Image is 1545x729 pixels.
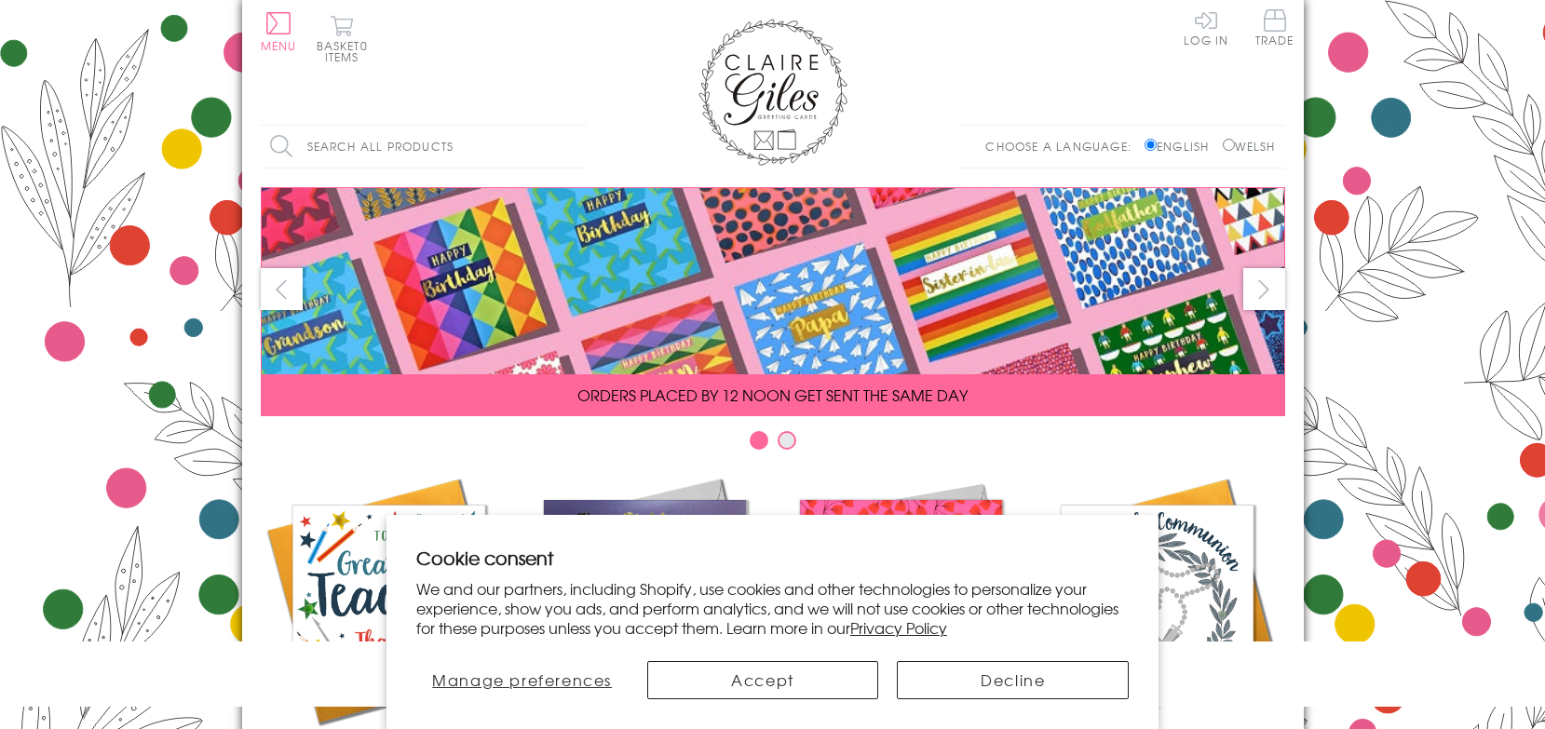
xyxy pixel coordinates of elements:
a: Log In [1184,9,1228,46]
input: English [1145,139,1157,151]
a: Privacy Policy [850,616,947,639]
div: Carousel Pagination [261,430,1285,459]
button: Carousel Page 2 [778,431,796,450]
input: Search all products [261,126,587,168]
input: Search [568,126,587,168]
label: Welsh [1223,138,1276,155]
span: Manage preferences [432,668,612,691]
button: next [1243,268,1285,310]
p: Choose a language: [985,138,1141,155]
span: ORDERS PLACED BY 12 NOON GET SENT THE SAME DAY [577,384,968,406]
button: Decline [897,661,1129,699]
span: 0 items [325,37,368,65]
button: Manage preferences [416,661,629,699]
input: Welsh [1223,139,1235,151]
button: prev [261,268,303,310]
button: Menu [261,12,297,51]
img: Claire Giles Greetings Cards [698,19,847,166]
a: Trade [1255,9,1294,49]
span: Menu [261,37,297,54]
span: Trade [1255,9,1294,46]
button: Accept [647,661,879,699]
button: Basket0 items [317,15,368,62]
h2: Cookie consent [416,545,1130,571]
button: Carousel Page 1 (Current Slide) [750,431,768,450]
p: We and our partners, including Shopify, use cookies and other technologies to personalize your ex... [416,579,1130,637]
label: English [1145,138,1218,155]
